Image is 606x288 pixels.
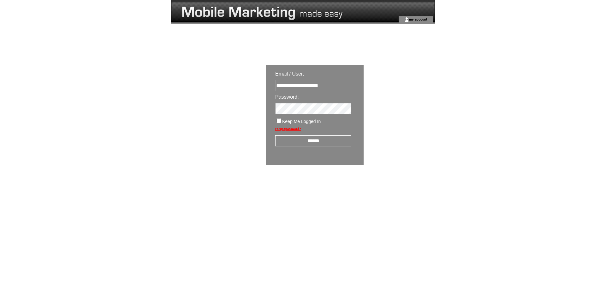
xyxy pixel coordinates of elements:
a: my account [409,17,427,21]
span: Email / User: [275,71,304,77]
a: Forgot password? [275,127,301,131]
span: Password: [275,94,299,100]
img: account_icon.gif;jsessionid=10D56E2E658D9EF9A065F72AAF7A8D1E [404,17,409,22]
span: Keep Me Logged In [282,119,321,124]
img: transparent.png;jsessionid=10D56E2E658D9EF9A065F72AAF7A8D1E [382,181,413,189]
